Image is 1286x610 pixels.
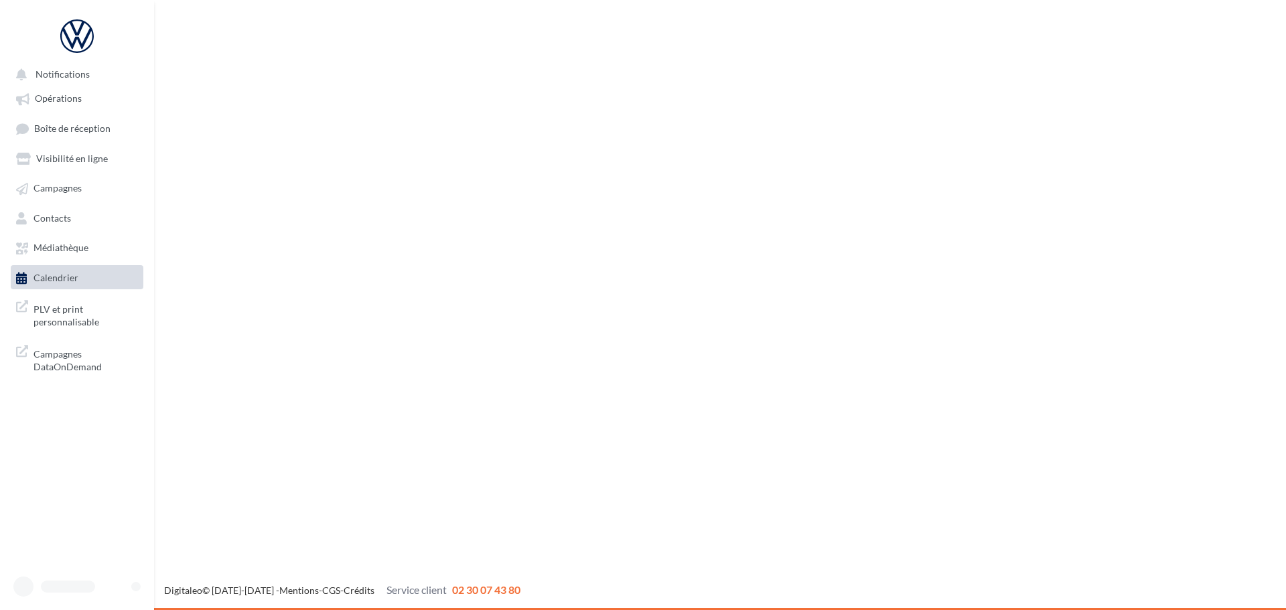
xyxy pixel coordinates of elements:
[8,116,146,141] a: Boîte de réception
[322,585,340,596] a: CGS
[35,93,82,104] span: Opérations
[164,585,520,596] span: © [DATE]-[DATE] - - -
[164,585,202,596] a: Digitaleo
[8,175,146,200] a: Campagnes
[33,212,71,224] span: Contacts
[8,206,146,230] a: Contacts
[33,242,88,254] span: Médiathèque
[279,585,319,596] a: Mentions
[35,68,90,80] span: Notifications
[33,183,82,194] span: Campagnes
[8,295,146,334] a: PLV et print personnalisable
[386,583,447,596] span: Service client
[36,153,108,164] span: Visibilité en ligne
[452,583,520,596] span: 02 30 07 43 80
[33,345,138,374] span: Campagnes DataOnDemand
[8,339,146,379] a: Campagnes DataOnDemand
[8,265,146,289] a: Calendrier
[33,300,138,329] span: PLV et print personnalisable
[8,235,146,259] a: Médiathèque
[33,272,78,283] span: Calendrier
[8,86,146,110] a: Opérations
[344,585,374,596] a: Crédits
[34,123,111,134] span: Boîte de réception
[8,146,146,170] a: Visibilité en ligne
